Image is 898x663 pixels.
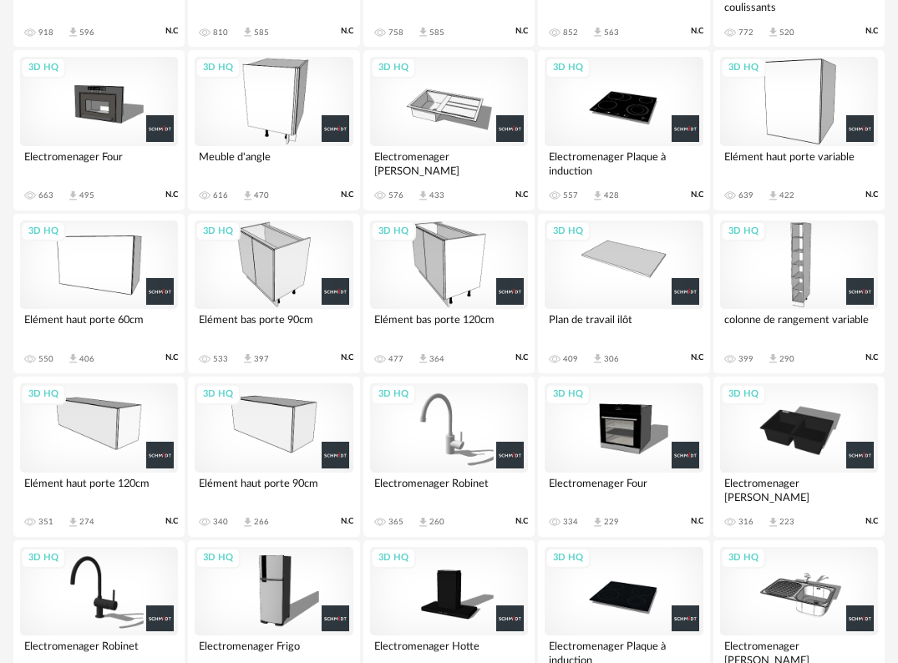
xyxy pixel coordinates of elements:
[591,352,604,365] span: Download icon
[738,190,753,200] div: 639
[370,146,528,180] div: Electromenager [PERSON_NAME]
[371,221,416,242] div: 3D HQ
[515,190,528,200] span: N.C
[38,28,53,38] div: 918
[195,221,241,242] div: 3D HQ
[865,352,878,363] span: N.C
[195,473,353,506] div: Elément haut porte 90cm
[241,516,254,529] span: Download icon
[591,516,604,529] span: Download icon
[388,354,403,364] div: 477
[779,28,794,38] div: 520
[721,384,766,405] div: 3D HQ
[563,517,578,527] div: 334
[429,28,444,38] div: 585
[388,28,403,38] div: 758
[79,517,94,527] div: 274
[604,354,619,364] div: 306
[13,377,185,537] a: 3D HQ Elément haut porte 120cm 351 Download icon 274 N.C
[165,352,178,363] span: N.C
[363,50,535,210] a: 3D HQ Electromenager [PERSON_NAME] 576 Download icon 433 N.C
[545,309,703,342] div: Plan de travail ilôt
[545,473,703,506] div: Electromenager Four
[213,354,228,364] div: 533
[371,384,416,405] div: 3D HQ
[545,146,703,180] div: Electromenager Plaque à induction
[429,354,444,364] div: 364
[213,517,228,527] div: 340
[254,517,269,527] div: 266
[67,26,79,38] span: Download icon
[341,26,353,37] span: N.C
[370,309,528,342] div: Elément bas porte 120cm
[563,354,578,364] div: 409
[188,377,359,537] a: 3D HQ Elément haut porte 90cm 340 Download icon 266 N.C
[79,28,94,38] div: 596
[21,58,66,78] div: 3D HQ
[388,190,403,200] div: 576
[721,548,766,569] div: 3D HQ
[165,26,178,37] span: N.C
[691,190,703,200] span: N.C
[341,190,353,200] span: N.C
[195,58,241,78] div: 3D HQ
[38,517,53,527] div: 351
[538,50,709,210] a: 3D HQ Electromenager Plaque à induction 557 Download icon 428 N.C
[591,190,604,202] span: Download icon
[195,146,353,180] div: Meuble d'angle
[371,548,416,569] div: 3D HQ
[417,516,429,529] span: Download icon
[371,58,416,78] div: 3D HQ
[713,377,885,537] a: 3D HQ Electromenager [PERSON_NAME] 316 Download icon 223 N.C
[363,214,535,374] a: 3D HQ Elément bas porte 120cm 477 Download icon 364 N.C
[79,190,94,200] div: 495
[545,548,591,569] div: 3D HQ
[865,26,878,37] span: N.C
[254,28,269,38] div: 585
[417,190,429,202] span: Download icon
[188,214,359,374] a: 3D HQ Elément bas porte 90cm 533 Download icon 397 N.C
[241,352,254,365] span: Download icon
[195,309,353,342] div: Elément bas porte 90cm
[604,517,619,527] div: 229
[515,352,528,363] span: N.C
[429,517,444,527] div: 260
[79,354,94,364] div: 406
[767,352,779,365] span: Download icon
[188,50,359,210] a: 3D HQ Meuble d'angle 616 Download icon 470 N.C
[38,354,53,364] div: 550
[13,50,185,210] a: 3D HQ Electromenager Four 663 Download icon 495 N.C
[20,473,178,506] div: Elément haut porte 120cm
[67,516,79,529] span: Download icon
[67,190,79,202] span: Download icon
[545,221,591,242] div: 3D HQ
[545,58,591,78] div: 3D HQ
[213,28,228,38] div: 810
[515,26,528,37] span: N.C
[165,190,178,200] span: N.C
[738,354,753,364] div: 399
[713,50,885,210] a: 3D HQ Elément haut porte variable 639 Download icon 422 N.C
[779,517,794,527] div: 223
[721,58,766,78] div: 3D HQ
[563,28,578,38] div: 852
[720,309,878,342] div: colonne de rangement variable
[545,384,591,405] div: 3D HQ
[213,190,228,200] div: 616
[515,516,528,527] span: N.C
[691,352,703,363] span: N.C
[691,516,703,527] span: N.C
[241,190,254,202] span: Download icon
[21,384,66,405] div: 3D HQ
[254,354,269,364] div: 397
[21,221,66,242] div: 3D HQ
[538,377,709,537] a: 3D HQ Electromenager Four 334 Download icon 229 N.C
[20,309,178,342] div: Elément haut porte 60cm
[21,548,66,569] div: 3D HQ
[767,190,779,202] span: Download icon
[591,26,604,38] span: Download icon
[604,190,619,200] div: 428
[341,352,353,363] span: N.C
[691,26,703,37] span: N.C
[20,146,178,180] div: Electromenager Four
